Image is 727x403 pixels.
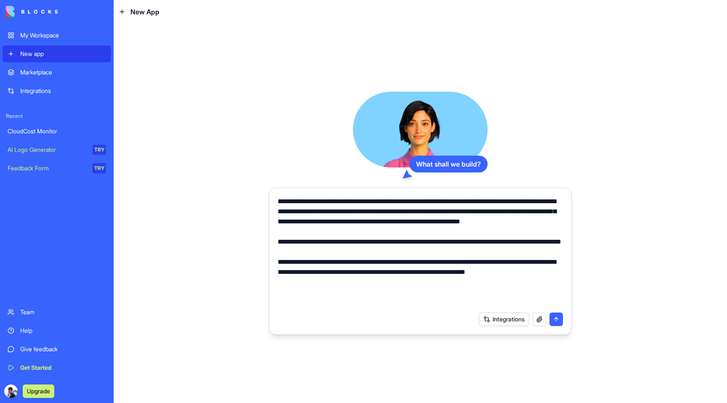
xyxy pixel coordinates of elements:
span: New App [130,7,159,17]
a: Give feedback [3,341,111,358]
div: Integrations [20,87,106,95]
img: logo [6,6,58,18]
a: Marketplace [3,64,111,81]
div: AI Logo Generator [8,146,87,154]
a: Integrations [3,82,111,99]
a: Team [3,304,111,321]
button: Integrations [479,313,529,326]
a: Help [3,322,111,339]
div: My Workspace [20,31,106,40]
div: Team [20,308,106,316]
div: What shall we build? [409,156,488,172]
a: CloudCost Monitor [3,123,111,140]
div: Get Started [20,363,106,372]
div: Help [20,326,106,335]
div: CloudCost Monitor [8,127,106,135]
button: Upgrade [23,384,54,398]
div: Feedback Form [8,164,87,172]
a: New app [3,45,111,62]
a: AI Logo GeneratorTRY [3,141,111,158]
span: Recent [3,113,111,119]
div: Give feedback [20,345,106,353]
a: Feedback FormTRY [3,160,111,177]
img: ACg8ocIp88pyQ1_HRqzBofKyzPjarAR89VkukzseJYGM1mHoXVM7DW-Z=s96-c [4,384,18,398]
div: TRY [93,163,106,173]
a: My Workspace [3,27,111,44]
div: New app [20,50,106,58]
a: Get Started [3,359,111,376]
div: Marketplace [20,68,106,77]
div: TRY [93,145,106,155]
a: Upgrade [23,387,54,395]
